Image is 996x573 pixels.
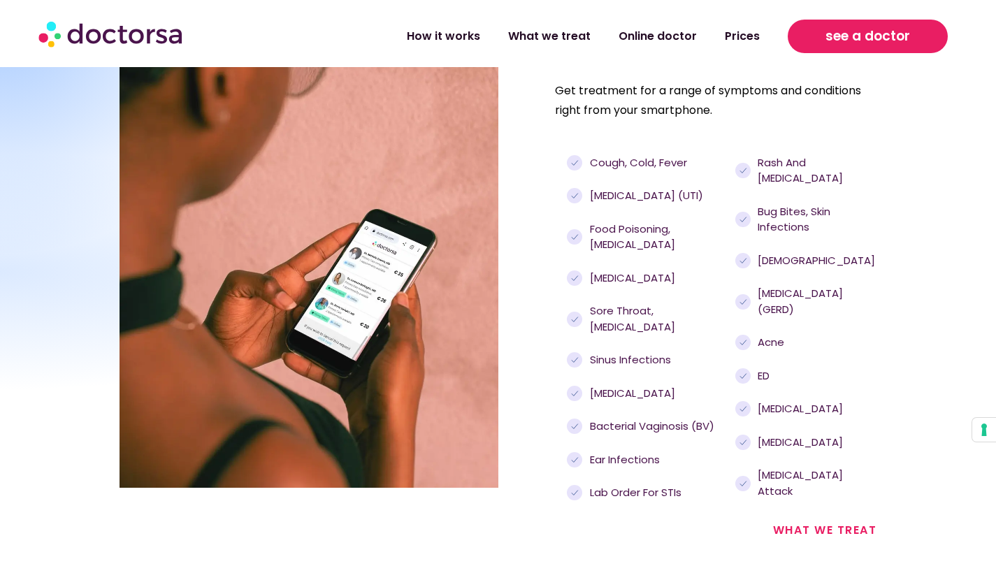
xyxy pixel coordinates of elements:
[586,270,675,286] span: [MEDICAL_DATA]
[586,386,675,402] span: [MEDICAL_DATA]
[567,188,728,204] a: [MEDICAL_DATA] (UTI)
[586,352,671,368] span: Sinus infections
[567,222,728,253] a: Food poisoning, [MEDICAL_DATA]
[586,155,687,171] span: Cough, cold, fever
[754,368,770,384] span: ED
[825,25,910,48] span: see a doctor
[567,452,728,468] a: Ear infections
[586,485,681,501] span: Lab order for STIs
[567,386,728,402] a: [MEDICAL_DATA]
[754,204,873,235] span: Bug bites, skin infections
[494,20,605,52] a: What we treat
[586,303,728,335] span: Sore throat, [MEDICAL_DATA]
[586,419,714,435] span: Bacterial Vaginosis (BV)
[735,253,873,269] a: [DEMOGRAPHIC_DATA]
[567,303,728,335] a: Sore throat, [MEDICAL_DATA]
[754,155,873,187] span: Rash and [MEDICAL_DATA]
[605,20,711,52] a: Online doctor
[567,352,728,368] a: Sinus infections
[972,418,996,442] button: Your consent preferences for tracking technologies
[754,335,784,351] span: Acne
[735,435,873,451] a: [MEDICAL_DATA]
[567,270,728,286] a: [MEDICAL_DATA]
[754,435,843,451] span: [MEDICAL_DATA]
[586,222,728,253] span: Food poisoning, [MEDICAL_DATA]
[735,335,873,351] a: Acne
[735,155,873,187] a: Rash and [MEDICAL_DATA]
[788,20,948,53] a: see a doctor
[754,467,873,499] span: [MEDICAL_DATA] attack
[264,20,774,52] nav: Menu
[711,20,774,52] a: Prices
[393,20,494,52] a: How it works
[735,204,873,235] a: Bug bites, skin infections
[754,286,873,317] span: [MEDICAL_DATA] (GERD)
[754,253,875,269] span: [DEMOGRAPHIC_DATA]
[735,467,873,499] a: [MEDICAL_DATA] attack
[555,81,876,120] p: Get treatment for a range of symptoms and conditions right from your smartphone.
[567,419,728,435] a: Bacterial Vaginosis (BV)
[586,188,703,204] span: [MEDICAL_DATA] (UTI)
[586,452,660,468] span: Ear infections
[567,155,728,171] a: Cough, cold, fever
[754,401,843,417] span: [MEDICAL_DATA]
[773,522,877,538] a: what we treat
